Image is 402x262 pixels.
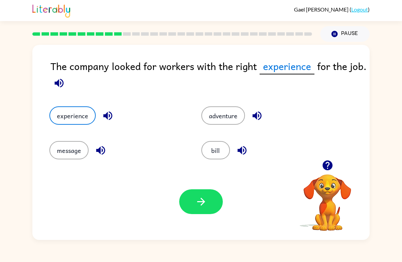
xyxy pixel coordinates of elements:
a: Logout [351,6,368,13]
video: Your browser must support playing .mp4 files to use Literably. Please try using another browser. [293,164,361,232]
button: Pause [320,26,370,42]
img: Literably [32,3,70,18]
span: Gael [PERSON_NAME] [294,6,350,13]
button: message [49,141,89,159]
button: bill [201,141,230,159]
div: The company looked for workers with the right for the job. [50,58,370,93]
button: adventure [201,106,245,125]
div: ( ) [294,6,370,13]
span: experience [260,58,314,74]
button: experience [49,106,96,125]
